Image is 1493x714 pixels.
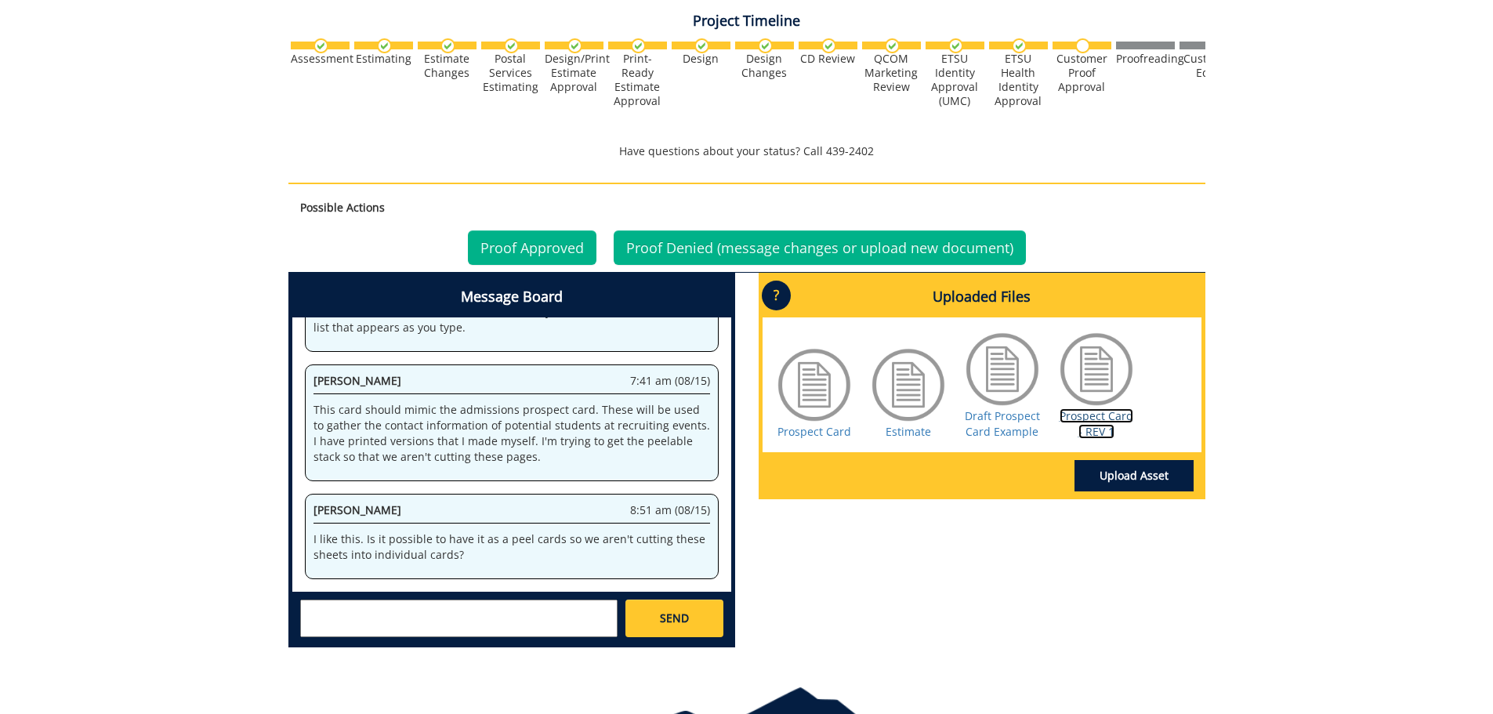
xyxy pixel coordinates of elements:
img: checkmark [377,38,392,53]
div: Customer Proof Approval [1053,52,1111,94]
a: Upload Asset [1074,460,1194,491]
h4: Message Board [292,277,731,317]
p: I like this. Is it possible to have it as a peel cards so we aren't cutting these sheets into ind... [313,531,710,563]
h4: Uploaded Files [763,277,1201,317]
strong: Possible Actions [300,200,385,215]
span: SEND [660,611,689,626]
a: Estimate [886,424,931,439]
p: This card should mimic the admissions prospect card. These will be used to gather the contact inf... [313,402,710,465]
img: checkmark [504,38,519,53]
div: Estimate Changes [418,52,477,80]
a: SEND [625,600,723,637]
div: ETSU Identity Approval (UMC) [926,52,984,108]
span: 7:41 am (08/15) [630,373,710,389]
div: QCOM Marketing Review [862,52,921,94]
div: CD Review [799,52,857,66]
a: Draft Prospect Card Example [965,408,1040,439]
img: checkmark [948,38,963,53]
a: Proof Approved [468,230,596,265]
textarea: messageToSend [300,600,618,637]
img: checkmark [313,38,328,53]
img: checkmark [885,38,900,53]
img: checkmark [694,38,709,53]
div: Estimating [354,52,413,66]
span: [PERSON_NAME] [313,373,401,388]
img: checkmark [758,38,773,53]
a: Prospect Card [777,424,851,439]
img: no [1075,38,1090,53]
a: Proof Denied (message changes or upload new document) [614,230,1026,265]
span: 8:51 am (08/15) [630,502,710,518]
p: Have questions about your status? Call 439-2402 [288,143,1205,159]
div: Proofreading [1116,52,1175,66]
div: ETSU Health Identity Approval [989,52,1048,108]
div: Print-Ready Estimate Approval [608,52,667,108]
img: checkmark [631,38,646,53]
div: Postal Services Estimating [481,52,540,94]
a: Prospect Card - REV 1 [1060,408,1133,439]
div: Design [672,52,730,66]
div: Design/Print Estimate Approval [545,52,603,94]
img: checkmark [1012,38,1027,53]
img: checkmark [821,38,836,53]
p: ? [762,281,791,310]
h4: Project Timeline [288,13,1205,29]
span: [PERSON_NAME] [313,502,401,517]
div: Design Changes [735,52,794,80]
img: checkmark [440,38,455,53]
div: Customer Edits [1180,52,1238,80]
div: Assessment [291,52,350,66]
img: checkmark [567,38,582,53]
